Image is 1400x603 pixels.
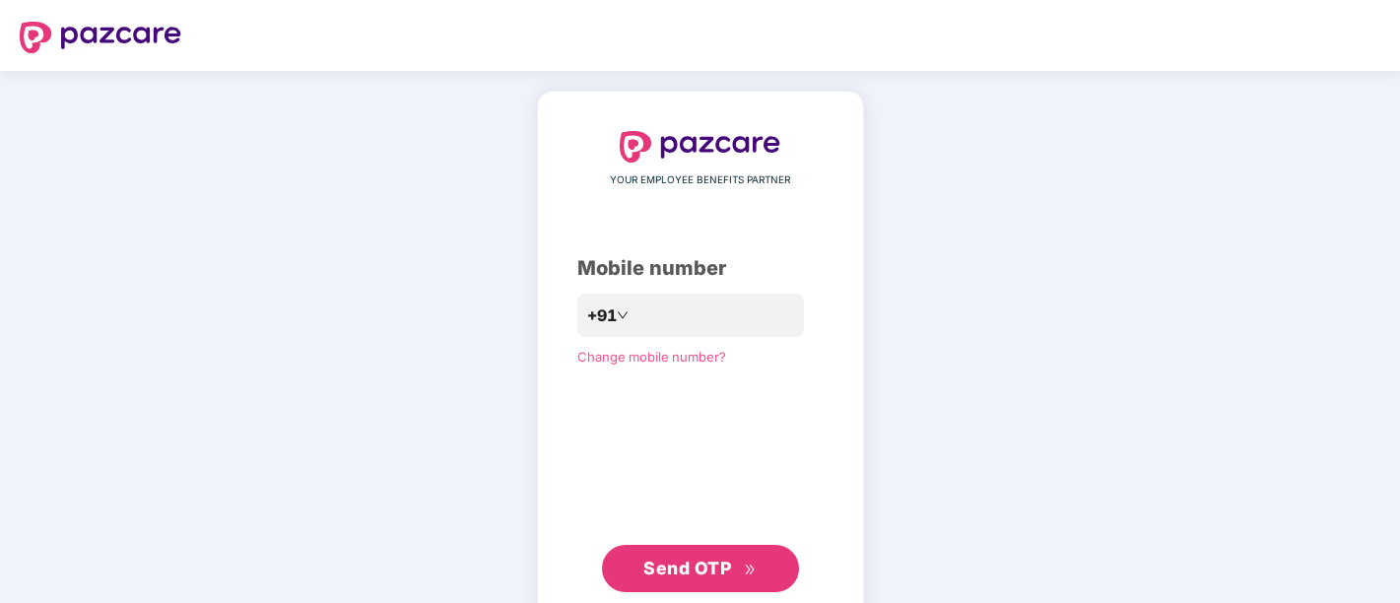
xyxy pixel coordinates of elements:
span: down [617,309,629,321]
span: double-right [744,564,757,576]
span: Send OTP [643,558,731,578]
span: +91 [587,303,617,328]
img: logo [620,131,781,163]
button: Send OTPdouble-right [602,545,799,592]
a: Change mobile number? [577,349,726,365]
span: YOUR EMPLOYEE BENEFITS PARTNER [610,172,790,188]
div: Mobile number [577,253,824,284]
img: logo [20,22,181,53]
